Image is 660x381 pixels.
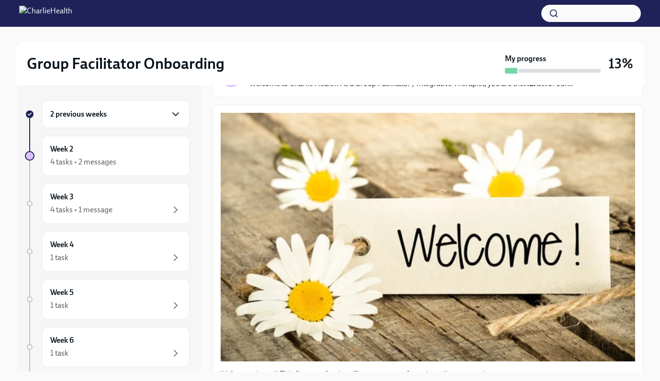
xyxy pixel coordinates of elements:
[50,192,74,202] h6: Week 3
[221,113,635,361] button: Zoom image
[50,157,116,167] div: 4 tasks • 2 messages
[50,144,73,154] h6: Week 2
[608,55,633,72] h3: 13%
[42,100,190,128] div: 2 previous weeks
[50,252,68,263] div: 1 task
[25,327,190,367] a: Week 61 task
[505,54,546,64] strong: My progress
[50,300,68,311] div: 1 task
[50,335,74,346] h6: Week 6
[19,6,72,21] img: CharlieHealth
[221,369,635,380] p: Welcome aboard! This first set of tasks will get you set up for onboarding success!
[50,205,112,215] div: 4 tasks • 1 message
[50,239,74,250] h6: Week 4
[25,279,190,319] a: Week 51 task
[25,136,190,176] a: Week 24 tasks • 2 messages
[25,184,190,224] a: Week 34 tasks • 1 message
[27,54,224,73] h2: Group Facilitator Onboarding
[50,109,107,120] h6: 2 previous weeks
[25,231,190,272] a: Week 41 task
[50,287,74,298] h6: Week 5
[50,348,68,359] div: 1 task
